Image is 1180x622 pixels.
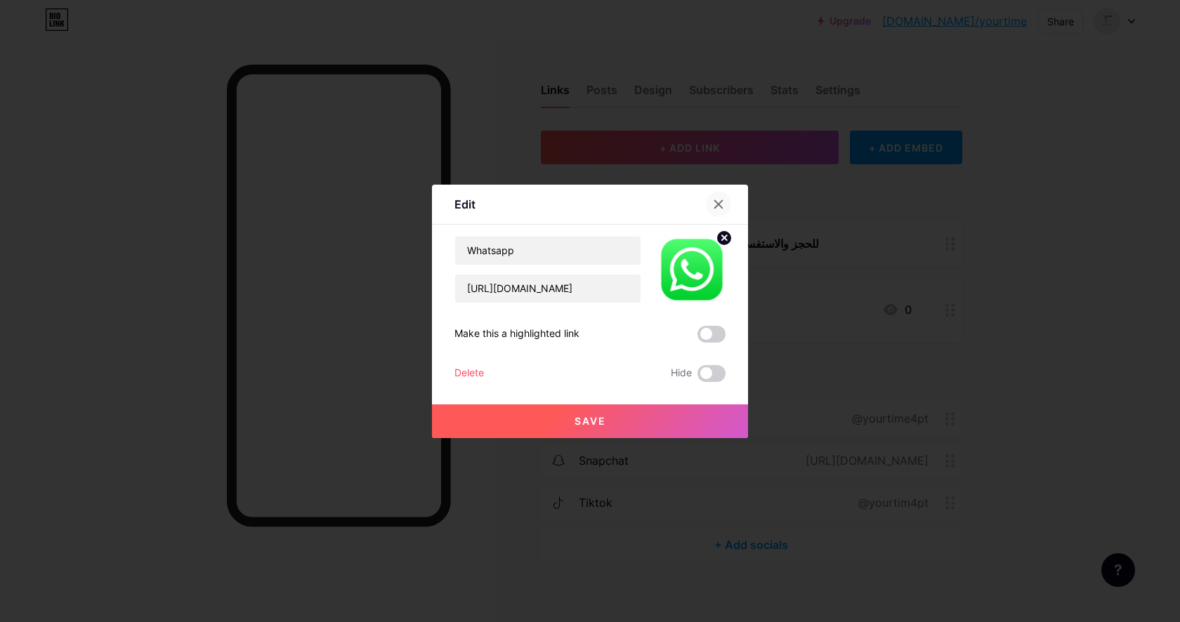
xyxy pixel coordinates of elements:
img: link_thumbnail [658,236,726,303]
span: Save [575,415,606,427]
button: Save [432,404,748,438]
div: Edit [454,196,476,213]
span: Hide [671,365,692,382]
div: Delete [454,365,484,382]
div: Make this a highlighted link [454,326,579,343]
input: Title [455,237,641,265]
input: URL [455,274,641,303]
